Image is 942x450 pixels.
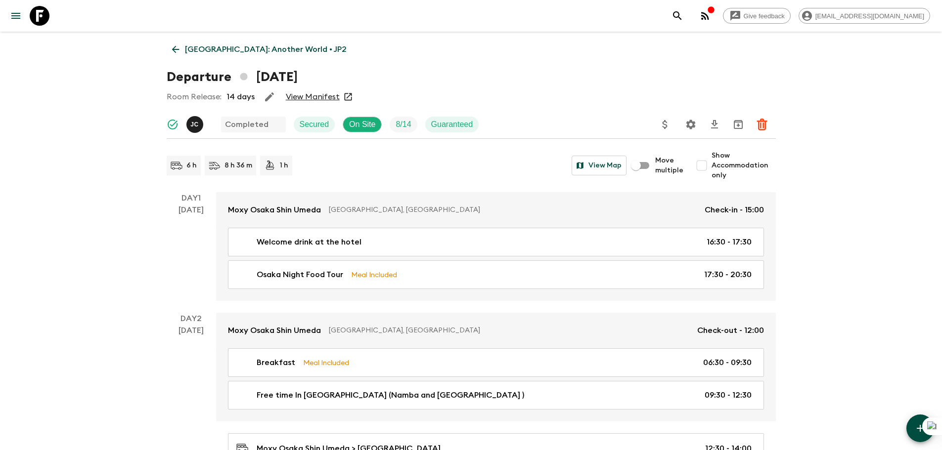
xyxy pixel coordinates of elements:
a: Free time In [GEOGRAPHIC_DATA] (Namba and [GEOGRAPHIC_DATA] )09:30 - 12:30 [228,381,764,409]
p: 09:30 - 12:30 [705,389,752,401]
button: menu [6,6,26,26]
p: 17:30 - 20:30 [704,269,752,281]
p: Breakfast [257,357,295,368]
p: Guaranteed [431,119,473,130]
p: Welcome drink at the hotel [257,236,361,248]
div: [EMAIL_ADDRESS][DOMAIN_NAME] [799,8,930,24]
p: Osaka Night Food Tour [257,269,343,281]
a: [GEOGRAPHIC_DATA]: Another World • JP2 [167,40,352,59]
span: Move multiple [655,156,684,175]
span: [EMAIL_ADDRESS][DOMAIN_NAME] [810,12,930,20]
a: Moxy Osaka Shin Umeda[GEOGRAPHIC_DATA], [GEOGRAPHIC_DATA]Check-in - 15:00 [216,192,776,228]
button: Update Price, Early Bird Discount and Costs [655,115,675,134]
button: Delete [752,115,772,134]
p: 1 h [280,161,288,170]
span: Juno Choi [186,119,205,127]
a: Give feedback [723,8,791,24]
p: 8 / 14 [396,119,411,130]
a: Osaka Night Food TourMeal Included17:30 - 20:30 [228,260,764,289]
div: Trip Fill [390,117,417,132]
button: Archive (Completed, Cancelled or Unsynced Departures only) [728,115,748,134]
p: 6 h [186,161,197,170]
div: Secured [294,117,335,132]
div: On Site [343,117,382,132]
p: 8 h 36 m [224,161,252,170]
span: Show Accommodation only [712,151,776,180]
p: Completed [225,119,269,130]
span: Give feedback [738,12,790,20]
p: Free time In [GEOGRAPHIC_DATA] (Namba and [GEOGRAPHIC_DATA] ) [257,389,524,401]
a: Moxy Osaka Shin Umeda[GEOGRAPHIC_DATA], [GEOGRAPHIC_DATA]Check-out - 12:00 [216,313,776,348]
button: View Map [572,156,627,175]
a: BreakfastMeal Included06:30 - 09:30 [228,348,764,377]
p: 16:30 - 17:30 [707,236,752,248]
p: Moxy Osaka Shin Umeda [228,325,321,336]
p: [GEOGRAPHIC_DATA], [GEOGRAPHIC_DATA] [329,326,689,335]
a: View Manifest [286,92,340,102]
p: Meal Included [303,357,349,368]
p: Moxy Osaka Shin Umeda [228,204,321,216]
p: Meal Included [351,269,397,280]
h1: Departure [DATE] [167,67,298,87]
svg: Synced Successfully [167,119,179,130]
p: Check-in - 15:00 [705,204,764,216]
p: Day 1 [167,192,216,204]
a: Welcome drink at the hotel16:30 - 17:30 [228,228,764,256]
p: 06:30 - 09:30 [703,357,752,368]
p: Room Release: [167,91,222,103]
p: Secured [300,119,329,130]
button: search adventures [668,6,687,26]
button: Download CSV [705,115,724,134]
button: Settings [681,115,701,134]
p: Day 2 [167,313,216,325]
p: Check-out - 12:00 [697,325,764,336]
p: On Site [349,119,375,130]
p: [GEOGRAPHIC_DATA], [GEOGRAPHIC_DATA] [329,205,697,215]
p: 14 days [226,91,255,103]
div: [DATE] [179,204,204,301]
p: [GEOGRAPHIC_DATA]: Another World • JP2 [185,43,347,55]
